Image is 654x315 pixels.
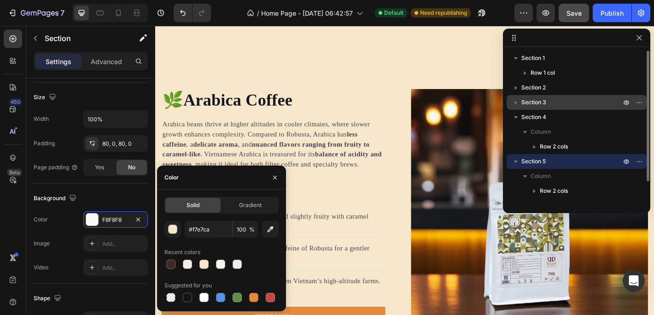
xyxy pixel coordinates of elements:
span: Home Page - [DATE] 06:42:57 [261,8,353,18]
div: Recent colors [164,248,200,256]
div: 80, 0, 80, 0 [102,140,146,148]
div: Size [34,91,58,104]
div: Width [34,115,49,123]
span: Need republishing [420,9,467,17]
div: Color [34,215,48,224]
span: Column [531,172,551,181]
button: 7 [4,4,69,22]
span: Save [566,9,582,17]
span: Section 5 [521,157,546,166]
div: Add... [102,240,146,248]
span: Section 2 [521,83,546,92]
p: Advanced [91,57,122,66]
div: Add... [102,264,146,272]
div: Suggested for you [164,281,212,290]
div: Padding [34,139,55,148]
button: Publish [593,4,631,22]
span: Row 2 cols [540,142,568,151]
div: 450 [9,98,22,106]
span: Gradient [239,201,262,209]
span: Solid [187,201,199,209]
span: Yes [95,163,104,172]
div: F8F8F8 [102,216,129,224]
span: No [128,163,135,172]
div: Image [34,239,50,248]
div: Undo/Redo [174,4,211,22]
p: 7 [60,7,64,18]
div: Shape [34,292,63,305]
div: Background [34,192,78,205]
input: Auto [84,111,147,127]
p: Settings [46,57,71,66]
p: Section [45,33,120,44]
span: Section 1 [521,53,545,63]
span: % [249,226,255,234]
span: Default [384,9,403,17]
span: Column [531,127,551,137]
span: Row 2 cols [540,186,568,196]
div: Beta [7,169,22,176]
div: Video [34,263,48,272]
span: Section 3 [521,98,546,107]
iframe: Design area [155,26,654,315]
div: Publish [601,8,624,18]
span: / [257,8,259,18]
span: Row 1 col [531,68,555,77]
div: Color [164,173,179,182]
span: Section 4 [521,113,546,122]
button: Save [559,4,589,22]
div: Open Intercom Messenger [623,270,645,292]
input: Eg: FFFFFF [185,221,233,238]
span: Section 6 [521,201,546,210]
div: Page padding [34,163,78,172]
